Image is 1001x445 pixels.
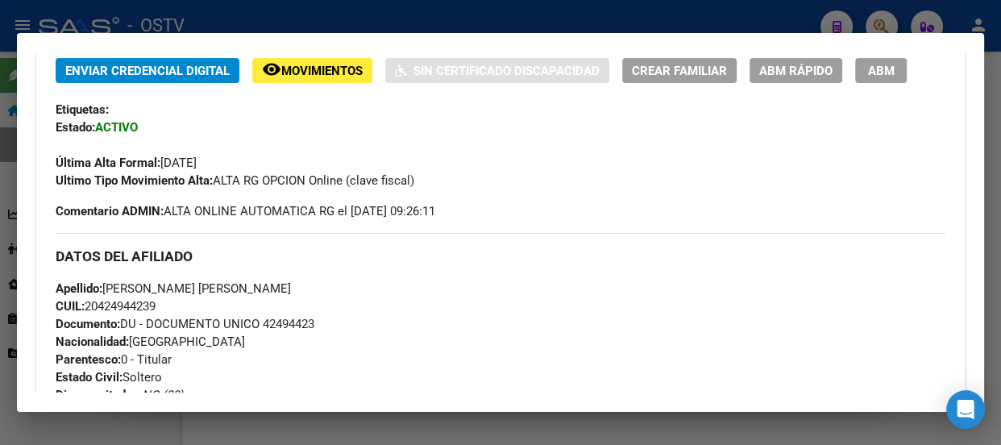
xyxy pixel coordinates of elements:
span: Soltero [56,370,162,385]
strong: Nacionalidad: [56,335,129,349]
button: Enviar Credencial Digital [56,58,239,83]
strong: Ultimo Tipo Movimiento Alta: [56,173,213,188]
mat-icon: remove_red_eye [262,60,281,79]
span: DU - DOCUMENTO UNICO 42494423 [56,317,314,331]
span: [DATE] [56,156,197,170]
strong: Estado Civil: [56,370,123,385]
span: [PERSON_NAME] [PERSON_NAME] [56,281,291,296]
strong: CUIL: [56,299,85,314]
span: 0 - Titular [56,352,172,367]
span: [GEOGRAPHIC_DATA] [56,335,245,349]
strong: Última Alta Formal: [56,156,160,170]
span: ABM [868,64,895,78]
button: Movimientos [252,58,372,83]
button: Crear Familiar [622,58,737,83]
strong: Documento: [56,317,120,331]
div: Open Intercom Messenger [946,390,985,429]
button: Sin Certificado Discapacidad [385,58,609,83]
strong: ACTIVO [95,120,138,135]
strong: Estado: [56,120,95,135]
span: Sin Certificado Discapacidad [413,64,600,78]
span: ABM Rápido [759,64,833,78]
strong: Parentesco: [56,352,121,367]
strong: Etiquetas: [56,102,109,117]
span: ALTA ONLINE AUTOMATICA RG el [DATE] 09:26:11 [56,202,435,220]
span: ALTA RG OPCION Online (clave fiscal) [56,173,414,188]
h3: DATOS DEL AFILIADO [56,247,945,265]
strong: Discapacitado: [56,388,135,402]
i: NO (00) [142,388,183,402]
strong: Apellido: [56,281,102,296]
span: 20424944239 [56,299,156,314]
span: Enviar Credencial Digital [65,64,230,78]
button: ABM Rápido [750,58,842,83]
button: ABM [855,58,907,83]
strong: Comentario ADMIN: [56,204,164,218]
span: Movimientos [281,64,363,78]
span: Crear Familiar [632,64,727,78]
